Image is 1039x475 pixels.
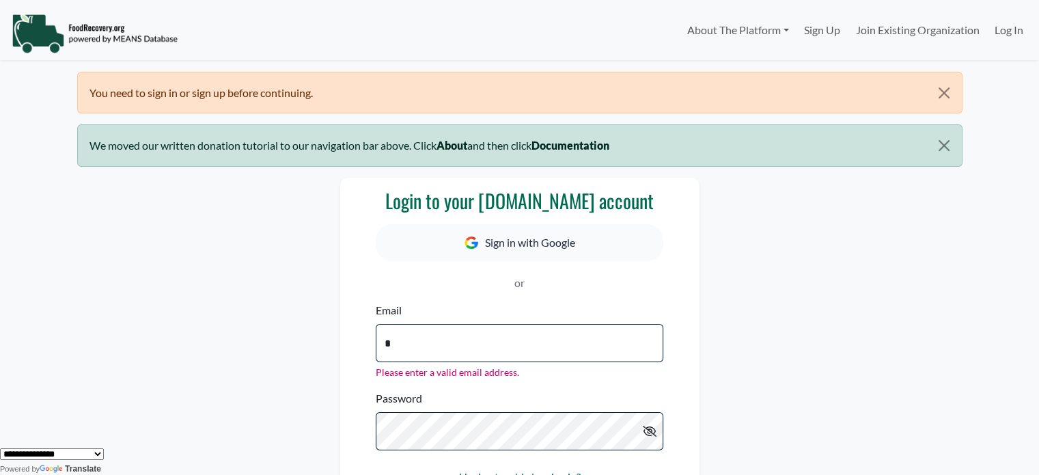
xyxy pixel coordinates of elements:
[376,275,663,291] p: or
[376,224,663,261] button: Sign in with Google
[12,13,178,54] img: NavigationLogo_FoodRecovery-91c16205cd0af1ed486a0f1a7774a6544ea792ac00100771e7dd3ec7c0e58e41.png
[77,124,962,166] div: We moved our written donation tutorial to our navigation bar above. Click and then click
[531,139,609,152] b: Documentation
[926,125,961,166] button: Close
[848,16,986,44] a: Join Existing Organization
[376,189,663,213] h3: Login to your [DOMAIN_NAME] account
[376,365,663,379] div: Please enter a valid email address.
[376,302,402,318] label: Email
[40,465,65,474] img: Google Translate
[40,464,101,474] a: Translate
[465,236,478,249] img: Google Icon
[77,72,962,113] div: You need to sign in or sign up before continuing.
[987,16,1031,44] a: Log In
[437,139,467,152] b: About
[376,390,422,407] label: Password
[926,72,961,113] button: Close
[679,16,796,44] a: About The Platform
[796,16,848,44] a: Sign Up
